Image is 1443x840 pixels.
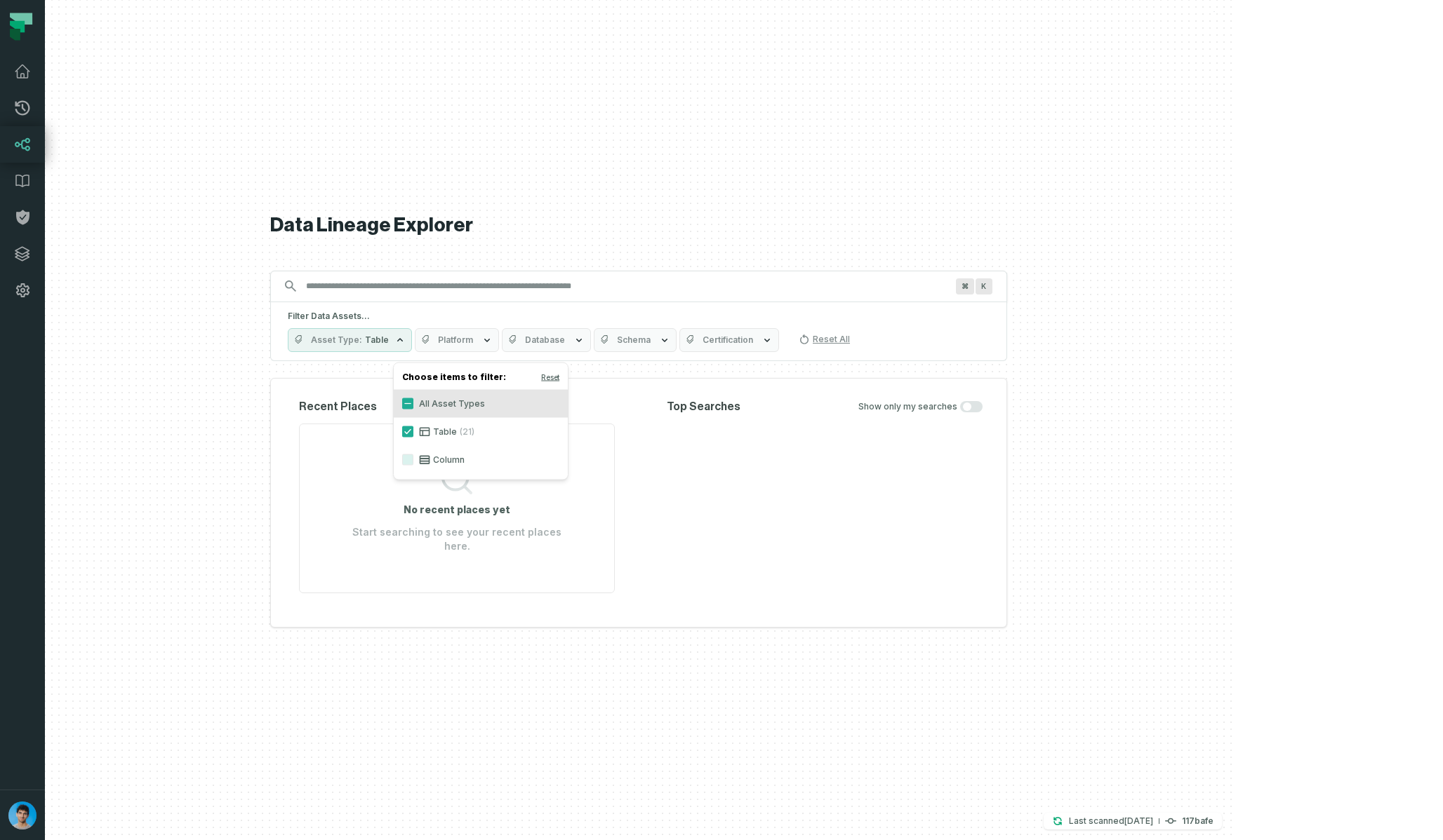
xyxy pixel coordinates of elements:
[1044,813,1222,829] button: Last scanned[DATE] 11:55:03 PM117bafe
[394,369,568,390] h4: Choose items to filter:
[394,446,568,474] label: Column
[402,454,413,466] button: Column
[8,801,36,829] img: avatar of Omri Ildis
[976,278,992,294] span: Press ⌘ + K to focus the search bar
[394,418,568,446] label: Table
[1182,817,1213,825] h4: 117bafe
[394,390,568,418] label: All Asset Types
[402,398,413,409] button: All Asset Types
[402,426,413,438] button: Table(21)
[1124,815,1153,826] relative-time: Sep 29, 2025, 11:55 PM GMT+3
[541,372,559,383] button: Reset
[460,426,474,438] span: (21)
[270,213,1007,238] h1: Data Lineage Explorer
[956,278,974,294] span: Press ⌘ + K to focus the search bar
[1069,814,1153,828] p: Last scanned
